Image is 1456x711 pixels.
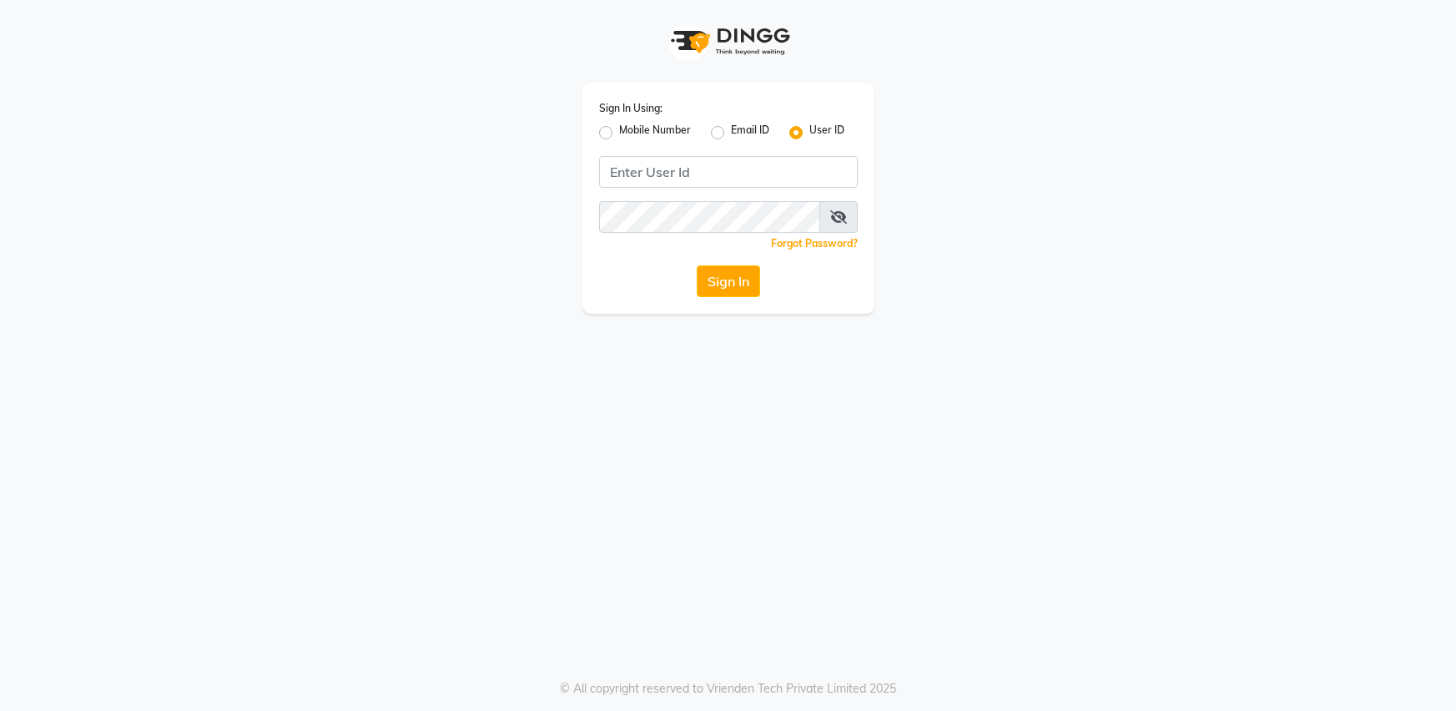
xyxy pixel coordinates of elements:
label: Mobile Number [619,123,691,143]
button: Sign In [697,265,760,297]
input: Username [599,201,820,233]
label: Sign In Using: [599,101,663,116]
label: User ID [809,123,844,143]
label: Email ID [731,123,769,143]
a: Forgot Password? [771,237,858,250]
img: logo1.svg [662,17,795,66]
input: Username [599,156,858,188]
